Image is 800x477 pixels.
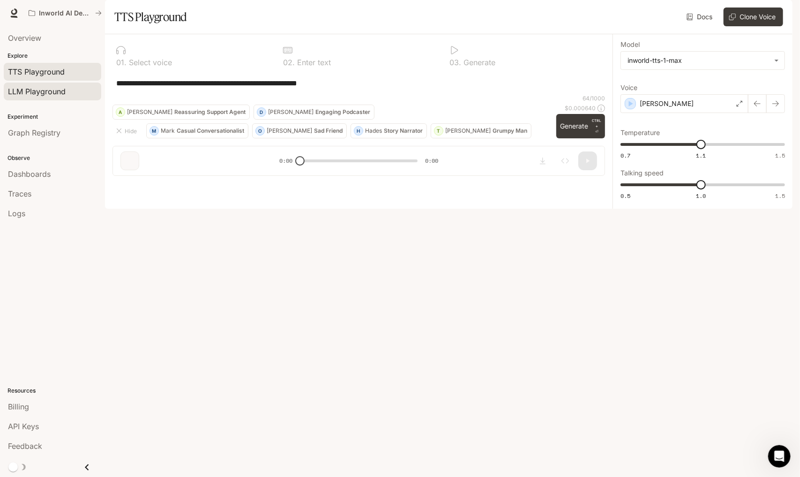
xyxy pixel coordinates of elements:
button: Clone Voice [724,8,783,26]
button: MMarkCasual Conversationalist [146,123,248,138]
div: D [257,105,266,120]
p: [PERSON_NAME] [268,109,314,115]
div: A [116,105,125,120]
p: Casual Conversationalist [177,128,244,134]
p: Talking speed [621,170,664,176]
span: 1.1 [696,151,706,159]
button: O[PERSON_NAME]Sad Friend [252,123,347,138]
p: [PERSON_NAME] [640,99,694,108]
p: 0 2 . [283,59,295,66]
iframe: Intercom live chat [768,445,791,468]
p: Inworld AI Demos [39,9,91,17]
span: 1.5 [775,151,785,159]
p: ⏎ [592,118,601,135]
p: Enter text [295,59,331,66]
p: Hades [365,128,382,134]
p: 64 / 1000 [583,94,605,102]
button: HHadesStory Narrator [351,123,427,138]
p: CTRL + [592,118,601,129]
div: inworld-tts-1-max [621,52,785,69]
div: O [256,123,264,138]
p: Mark [161,128,175,134]
span: 1.0 [696,192,706,200]
p: Reassuring Support Agent [174,109,246,115]
p: 0 1 . [116,59,127,66]
div: M [150,123,158,138]
p: Grumpy Man [493,128,527,134]
p: Sad Friend [314,128,343,134]
button: T[PERSON_NAME]Grumpy Man [431,123,531,138]
div: H [354,123,363,138]
button: Hide [112,123,142,138]
p: 0 3 . [450,59,462,66]
p: [PERSON_NAME] [445,128,491,134]
p: Temperature [621,129,660,136]
p: Generate [462,59,496,66]
button: All workspaces [24,4,106,23]
p: Engaging Podcaster [315,109,370,115]
span: 1.5 [775,192,785,200]
p: $ 0.000640 [565,104,596,112]
p: Story Narrator [384,128,423,134]
button: GenerateCTRL +⏎ [556,114,605,138]
p: Select voice [127,59,172,66]
p: [PERSON_NAME] [127,109,172,115]
p: [PERSON_NAME] [267,128,312,134]
button: A[PERSON_NAME]Reassuring Support Agent [112,105,250,120]
a: Docs [685,8,716,26]
span: 0.7 [621,151,630,159]
div: inworld-tts-1-max [628,56,770,65]
span: 0.5 [621,192,630,200]
button: D[PERSON_NAME]Engaging Podcaster [254,105,374,120]
h1: TTS Playground [114,8,187,26]
div: T [434,123,443,138]
p: Model [621,41,640,48]
p: Voice [621,84,637,91]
